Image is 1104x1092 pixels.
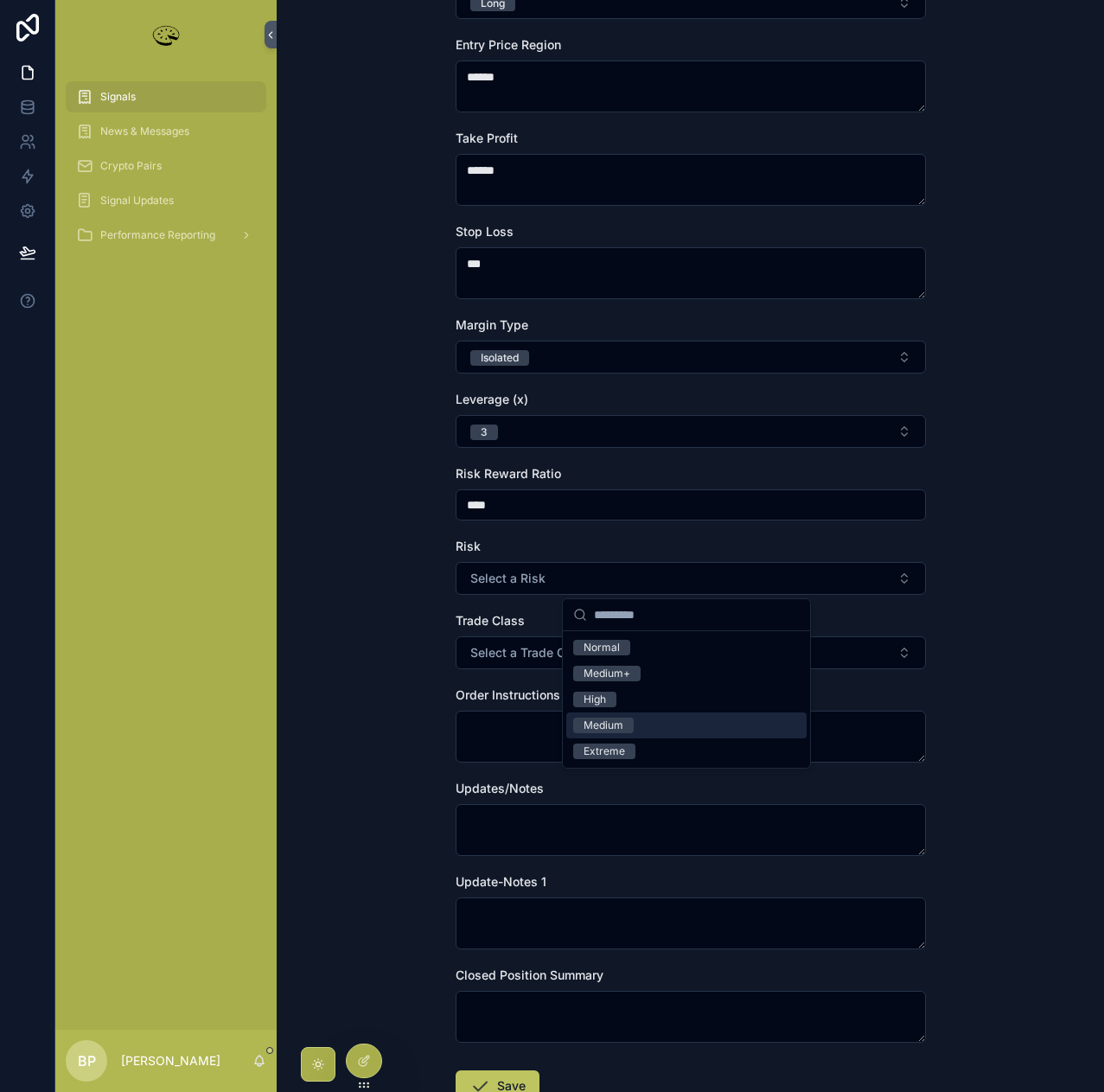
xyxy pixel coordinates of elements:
span: Updates/Notes [456,781,544,795]
span: Stop Loss [456,224,514,239]
span: Performance Reporting [100,228,215,242]
span: Select a Risk [470,570,546,587]
a: Crypto Pairs [66,150,266,182]
button: Select Button [456,341,926,374]
span: News & Messages [100,125,189,138]
a: Signal Updates [66,185,266,216]
div: Normal [584,640,620,655]
button: Select Button [456,562,926,595]
span: Update-Notes 1 [456,874,546,889]
a: News & Messages [66,116,266,147]
span: Margin Type [456,317,528,332]
div: Isolated [481,350,519,366]
span: Signals [100,90,136,104]
span: Risk [456,539,481,553]
button: Select Button [456,415,926,448]
p: [PERSON_NAME] [121,1052,220,1070]
span: Take Profit [456,131,518,145]
span: Risk Reward Ratio [456,466,561,481]
div: Medium+ [584,666,630,681]
div: Extreme [584,744,625,759]
span: Order Instructions [456,687,560,702]
span: Select a Trade Class [470,644,590,661]
span: BP [78,1050,96,1071]
div: Suggestions [563,631,810,768]
div: Medium [584,718,623,733]
span: Entry Price Region [456,37,561,52]
span: Closed Position Summary [456,967,603,982]
a: Performance Reporting [66,220,266,251]
div: 3 [481,425,488,440]
span: Leverage (x) [456,392,528,406]
span: Trade Class [456,613,525,628]
span: Signal Updates [100,194,174,208]
a: Signals [66,81,266,112]
div: scrollable content [55,69,277,273]
img: App logo [149,21,183,48]
button: Select Button [456,636,926,669]
span: Crypto Pairs [100,159,162,173]
div: High [584,692,606,707]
